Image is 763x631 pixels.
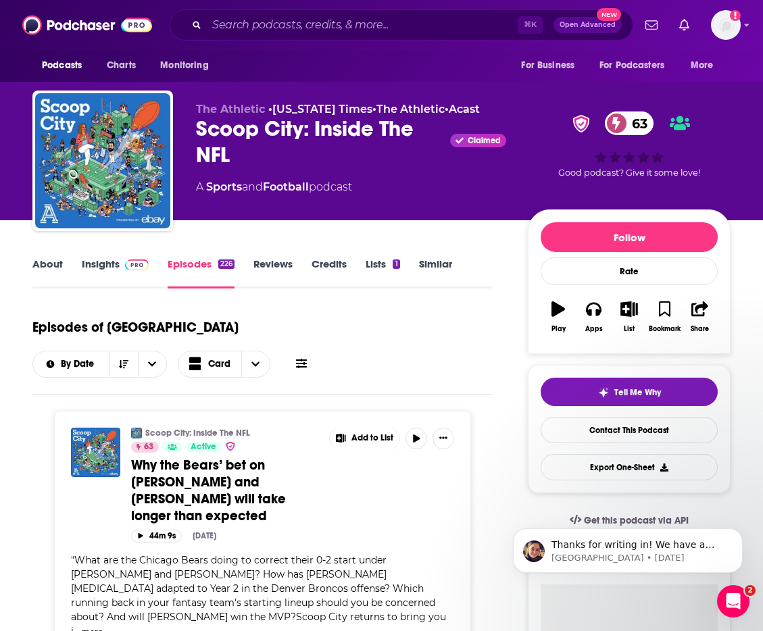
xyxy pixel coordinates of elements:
button: Export One-Sheet [541,454,718,480]
div: Search podcasts, credits, & more... [170,9,633,41]
div: List [624,325,635,333]
div: A podcast [196,179,352,195]
img: tell me why sparkle [598,387,609,398]
span: Tell Me Why [614,387,661,398]
a: About [32,257,63,288]
div: Apps [585,325,603,333]
div: Bookmark [649,325,681,333]
a: Show notifications dropdown [674,14,695,36]
button: 44m 9s [131,530,182,542]
a: Contact This Podcast [541,417,718,443]
span: 63 [144,440,153,454]
button: tell me why sparkleTell Me Why [541,378,718,406]
button: Show profile menu [711,10,741,40]
span: Add to List [351,433,393,443]
span: For Podcasters [599,56,664,75]
h1: Episodes of [GEOGRAPHIC_DATA] [32,319,239,336]
span: Why the Bears’ bet on [PERSON_NAME] and [PERSON_NAME] will take longer than expected [131,457,286,524]
a: 63 [605,111,654,135]
span: New [597,8,621,21]
span: Open Advanced [560,22,616,28]
button: Sort Direction [109,351,138,377]
a: Reviews [253,257,293,288]
a: [US_STATE] Times [272,103,372,116]
img: Scoop City: Inside The NFL [35,93,170,228]
svg: Add a profile image [730,10,741,21]
a: The Athletic [376,103,445,116]
a: Football [263,180,309,193]
button: open menu [591,53,684,78]
a: Episodes226 [168,257,235,288]
a: Acast [449,103,480,116]
span: • [445,103,480,116]
span: Active [191,440,216,454]
button: List [612,293,647,341]
h2: Choose List sort [32,351,167,378]
span: Claimed [468,137,501,144]
button: Share [683,293,718,341]
input: Search podcasts, credits, & more... [207,14,518,36]
span: • [372,103,445,116]
a: Similar [419,257,452,288]
a: Lists1 [366,257,399,288]
button: open menu [512,53,591,78]
span: Podcasts [42,56,82,75]
span: and [242,180,263,193]
span: Logged in as rowan.sullivan [711,10,741,40]
div: [DATE] [193,531,216,540]
button: Show More Button [433,428,454,449]
a: 63 [131,442,159,453]
iframe: Intercom live chat [717,585,749,617]
button: Show More Button [330,428,400,449]
a: Active [185,442,222,453]
span: The Athletic [196,103,265,116]
a: Show notifications dropdown [640,14,663,36]
span: 63 [618,111,654,135]
iframe: Intercom notifications message [493,500,763,595]
img: User Profile [711,10,741,40]
div: Share [691,325,709,333]
span: Charts [107,56,136,75]
div: 226 [218,259,235,269]
span: ⌘ K [518,16,543,34]
a: InsightsPodchaser Pro [82,257,149,288]
span: Monitoring [160,56,208,75]
img: Why the Bears’ bet on Caleb Johnson and Ben Johnson will take longer than expected [71,428,120,477]
img: Podchaser - Follow, Share and Rate Podcasts [22,12,152,38]
span: Card [208,359,230,369]
a: Sports [206,180,242,193]
div: Play [551,325,566,333]
button: Choose View [178,351,271,378]
button: open menu [32,53,99,78]
a: Scoop City: Inside The NFL [145,428,250,438]
button: Bookmark [647,293,682,341]
div: verified Badge63Good podcast? Give it some love! [528,103,731,186]
a: Why the Bears’ bet on [PERSON_NAME] and [PERSON_NAME] will take longer than expected [131,457,319,524]
span: • [268,103,372,116]
span: More [691,56,714,75]
button: open menu [151,53,226,78]
span: 2 [745,585,756,596]
a: Credits [312,257,347,288]
a: Charts [98,53,144,78]
button: open menu [33,359,109,369]
div: 1 [393,259,399,269]
img: verified Badge [568,115,594,132]
button: Apps [576,293,611,341]
img: verified Badge [225,440,236,452]
span: For Business [521,56,574,75]
div: Rate [541,257,718,285]
button: open menu [138,351,166,377]
img: Podchaser Pro [125,259,149,270]
button: Play [541,293,576,341]
img: Scoop City: Inside The NFL [131,428,142,438]
button: Follow [541,222,718,252]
